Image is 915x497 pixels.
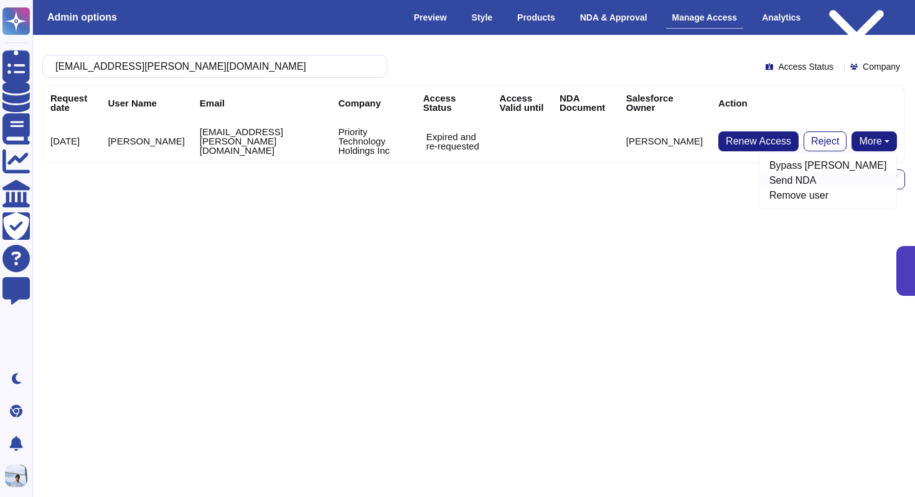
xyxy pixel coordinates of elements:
[47,11,117,23] h3: Admin options
[5,465,27,487] img: user
[759,153,898,209] div: More
[100,86,192,120] th: User Name
[100,120,192,163] td: [PERSON_NAME]
[863,62,900,71] span: Company
[416,86,492,120] th: Access Status
[726,136,791,146] span: Renew Access
[711,86,904,120] th: Action
[43,86,100,120] th: Request date
[426,132,485,151] p: Expired and re-requested
[43,120,100,163] td: [DATE]
[331,86,415,120] th: Company
[804,131,847,151] button: Reject
[2,462,36,490] button: user
[574,7,654,28] div: NDA & Approval
[492,86,552,120] th: Access Valid until
[778,62,833,71] span: Access Status
[619,86,711,120] th: Salesforce Owner
[759,173,897,188] a: Send NDA
[811,136,839,146] span: Reject
[759,158,897,173] a: Bypass [PERSON_NAME]
[619,120,711,163] td: [PERSON_NAME]
[511,7,561,28] div: Products
[552,86,619,120] th: NDA Document
[49,55,374,77] input: Search by keywords
[192,120,331,163] td: [EMAIL_ADDRESS][PERSON_NAME][DOMAIN_NAME]
[852,131,897,151] button: More
[756,7,807,28] div: Analytics
[759,188,897,203] a: Remove user
[666,7,744,29] div: Manage Access
[192,86,331,120] th: Email
[718,131,799,151] button: Renew Access
[331,120,415,163] td: Priority Technology Holdings Inc
[408,7,453,28] div: Preview
[466,7,499,28] div: Style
